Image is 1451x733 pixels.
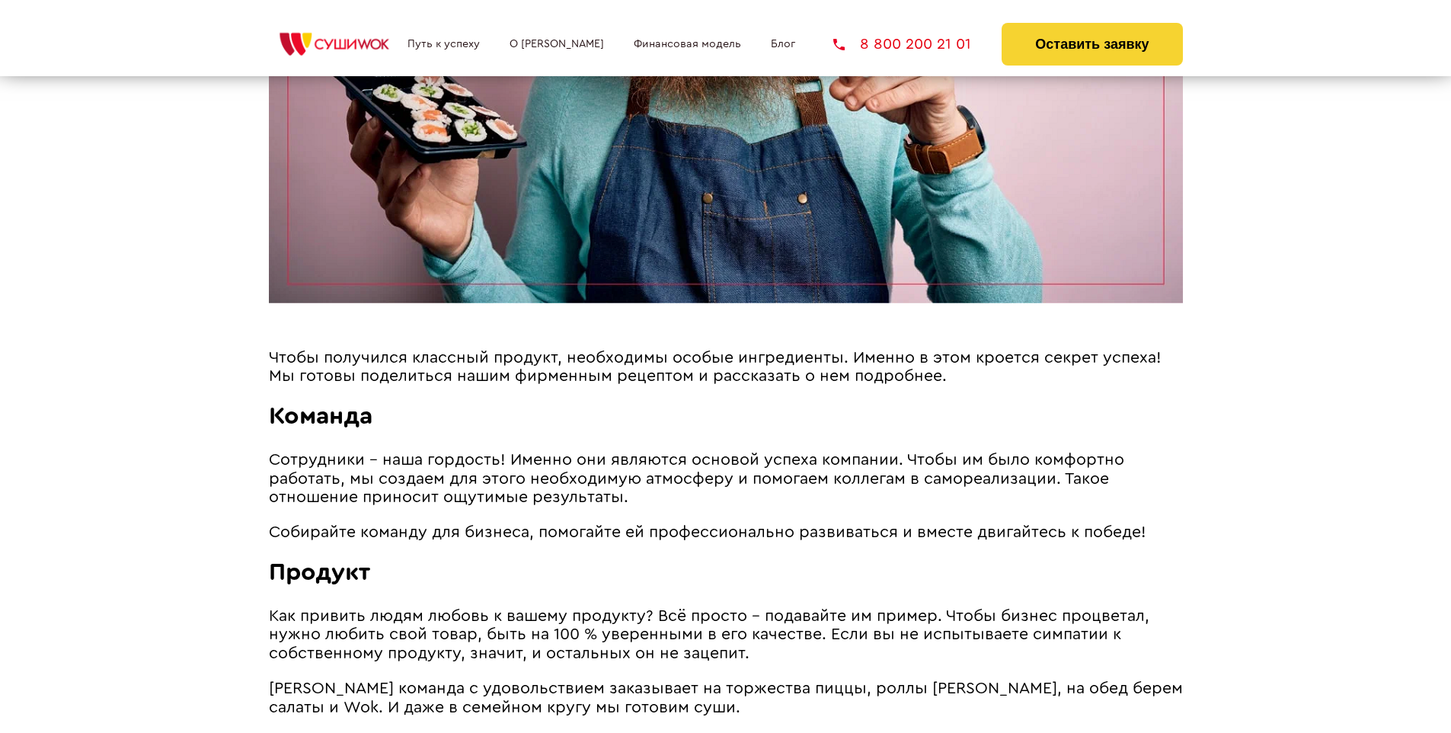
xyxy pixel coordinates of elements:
span: Команда [269,404,372,428]
span: 8 800 200 21 01 [860,37,971,52]
a: О [PERSON_NAME] [510,38,604,50]
button: Оставить заявку [1002,23,1182,66]
span: [PERSON_NAME] команда с удовольствием заказывает на торжества пиццы, роллы [PERSON_NAME], на обед... [269,680,1183,715]
span: Как привить людям любовь к вашему продукту? Всё просто – подавайте им пример. Чтобы бизнес процве... [269,608,1149,661]
span: Чтобы получился классный продукт, необходимы особые ингредиенты. Именно в этом кроется секрет усп... [269,350,1162,385]
a: Финансовая модель [634,38,741,50]
a: Блог [771,38,795,50]
a: Путь к успеху [407,38,480,50]
span: Собирайте команду для бизнеса, помогайте ей профессионально развиваться и вместе двигайтесь к поб... [269,524,1146,540]
a: 8 800 200 21 01 [833,37,971,52]
span: Продукт [269,560,370,584]
span: Сотрудники – наша гордость! Именно они являются основой успеха компании. Чтобы им было комфортно ... [269,452,1124,505]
